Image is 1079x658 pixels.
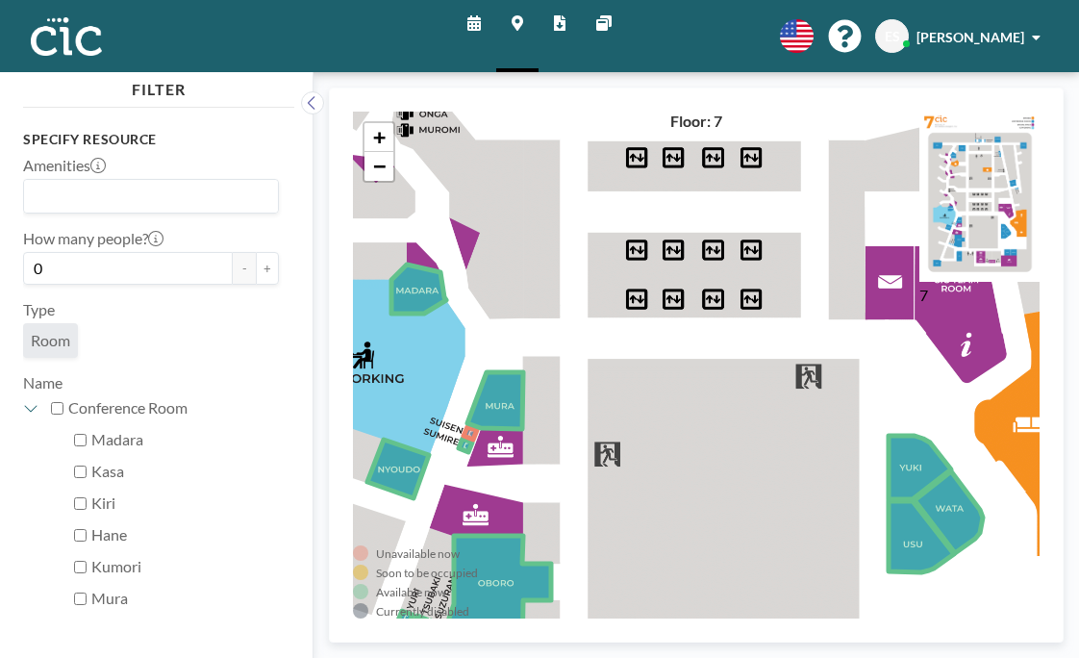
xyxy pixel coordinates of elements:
[23,131,279,148] h3: Specify resource
[364,123,393,152] a: Zoom in
[23,373,63,392] label: Name
[919,286,928,304] label: 7
[24,180,278,213] div: Search for option
[885,28,900,45] span: ES
[376,546,460,561] div: Unavailable now
[376,585,446,599] div: Available now
[376,566,478,580] div: Soon to be occupied
[373,154,386,178] span: −
[919,112,1040,282] img: e756fe08e05d43b3754d147caf3627ee.png
[23,300,55,319] label: Type
[91,430,279,449] label: Madara
[91,557,279,576] label: Kumori
[373,125,386,149] span: +
[376,604,469,619] div: Currently disabled
[31,331,70,350] span: Room
[364,152,393,181] a: Zoom out
[233,252,256,285] button: -
[68,398,279,418] label: Conference Room
[31,17,102,56] img: organization-logo
[26,184,267,209] input: Search for option
[23,229,163,248] label: How many people?
[91,525,279,544] label: Hane
[23,72,294,99] h4: FILTER
[670,112,722,131] h4: Floor: 7
[91,589,279,608] label: Mura
[91,462,279,481] label: Kasa
[916,29,1024,45] span: [PERSON_NAME]
[23,156,106,175] label: Amenities
[91,493,279,513] label: Kiri
[256,252,279,285] button: +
